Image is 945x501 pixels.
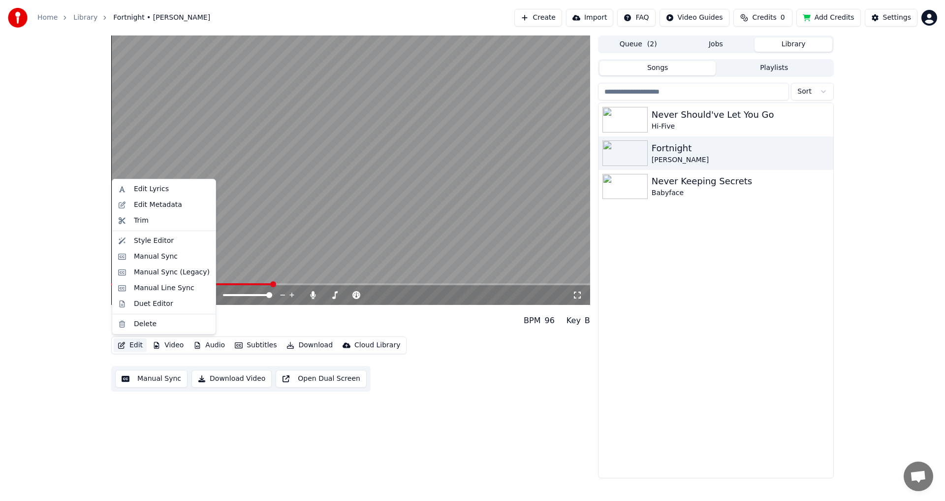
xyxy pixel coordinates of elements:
span: Fortnight • [PERSON_NAME] [113,13,210,23]
div: Delete [134,319,157,329]
div: Cloud Library [354,340,400,350]
div: Fortnight [652,141,829,155]
button: Edit [114,338,147,352]
button: Credits0 [733,9,792,27]
div: BPM [524,315,540,327]
button: Create [514,9,562,27]
button: Settings [865,9,917,27]
button: Library [755,37,832,52]
button: Songs [599,61,716,75]
div: 96 [544,315,554,327]
span: Sort [797,87,812,97]
span: Credits [752,13,776,23]
button: Video Guides [660,9,729,27]
a: Library [73,13,97,23]
button: Import [566,9,613,27]
span: ( 2 ) [647,39,657,49]
button: Jobs [677,37,755,52]
div: Edit Lyrics [134,184,169,194]
button: Video [149,338,188,352]
div: Duet Editor [134,299,173,309]
button: Manual Sync [115,370,188,388]
div: Never Should've Let You Go [652,108,829,122]
div: Manual Line Sync [134,283,194,293]
div: Manual Sync (Legacy) [134,267,210,277]
button: Subtitles [231,338,281,352]
div: Manual Sync [134,252,178,262]
div: Style Editor [134,236,174,246]
button: Queue [599,37,677,52]
div: Trim [134,216,149,226]
a: Home [37,13,58,23]
a: Open chat [904,462,933,491]
div: Edit Metadata [134,200,182,210]
button: Download Video [191,370,272,388]
div: Settings [883,13,911,23]
div: Never Keeping Secrets [652,174,829,188]
button: Playlists [716,61,832,75]
div: B [585,315,590,327]
span: 0 [781,13,785,23]
div: Fortnight [111,309,168,323]
button: Add Credits [796,9,861,27]
div: [PERSON_NAME] [111,323,168,333]
button: Download [283,338,337,352]
img: youka [8,8,28,28]
div: Hi-Five [652,122,829,132]
div: [PERSON_NAME] [652,155,829,165]
button: Open Dual Screen [276,370,367,388]
div: Babyface [652,188,829,198]
div: Key [567,315,581,327]
button: FAQ [617,9,655,27]
nav: breadcrumb [37,13,210,23]
button: Audio [189,338,229,352]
